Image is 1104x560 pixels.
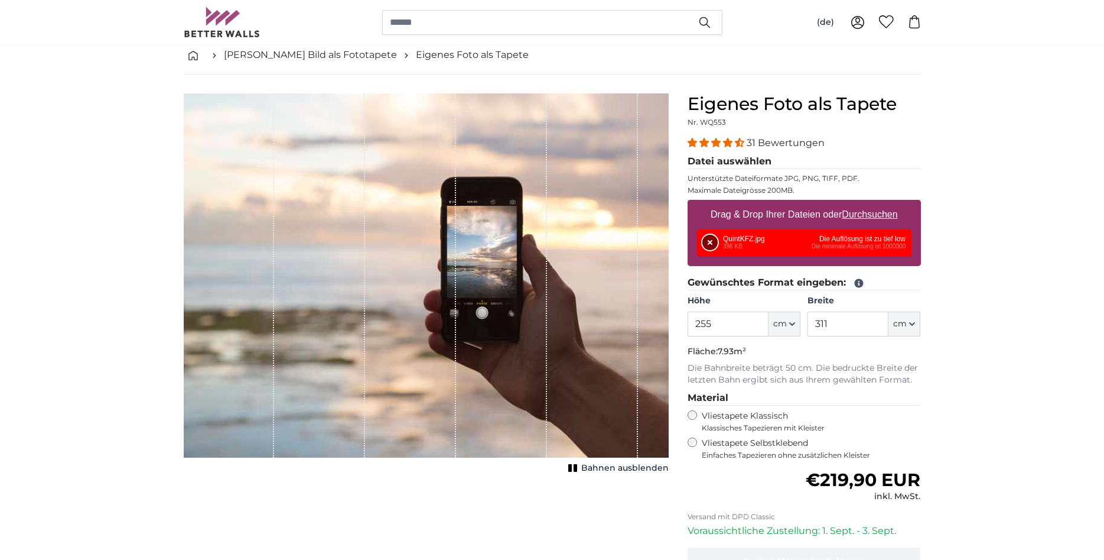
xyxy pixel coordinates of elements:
[688,137,747,148] span: 4.32 stars
[893,318,907,330] span: cm
[688,154,921,169] legend: Datei auswählen
[184,93,669,477] div: 1 of 1
[688,295,800,307] label: Höhe
[688,174,921,183] p: Unterstützte Dateiformate JPG, PNG, TIFF, PDF.
[688,346,921,358] p: Fläche:
[806,469,920,491] span: €219,90 EUR
[184,7,260,37] img: Betterwalls
[747,137,825,148] span: 31 Bewertungen
[688,524,921,538] p: Voraussichtliche Zustellung: 1. Sept. - 3. Sept.
[688,276,921,290] legend: Gewünschtes Format eingeben:
[688,93,921,115] h1: Eigenes Foto als Tapete
[184,36,921,75] nav: breadcrumbs
[773,318,787,330] span: cm
[688,512,921,522] p: Versand mit DPD Classic
[842,209,897,219] u: Durchsuchen
[768,312,800,336] button: cm
[581,462,669,474] span: Bahnen ausblenden
[706,203,903,226] label: Drag & Drop Ihrer Dateien oder
[702,438,921,460] label: Vliestapete Selbstklebend
[806,491,920,503] div: inkl. MwSt.
[702,410,911,433] label: Vliestapete Klassisch
[688,118,726,127] span: Nr. WQ553
[807,12,844,33] button: (de)
[688,362,921,386] p: Die Bahnbreite beträgt 50 cm. Die bedruckte Breite der letzten Bahn ergibt sich aus Ihrem gewählt...
[688,391,921,406] legend: Material
[565,460,669,477] button: Bahnen ausblenden
[416,48,529,62] a: Eigenes Foto als Tapete
[702,451,921,460] span: Einfaches Tapezieren ohne zusätzlichen Kleister
[224,48,397,62] a: [PERSON_NAME] Bild als Fototapete
[807,295,920,307] label: Breite
[702,423,911,433] span: Klassisches Tapezieren mit Kleister
[718,346,746,357] span: 7.93m²
[688,186,921,195] p: Maximale Dateigrösse 200MB.
[888,312,920,336] button: cm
